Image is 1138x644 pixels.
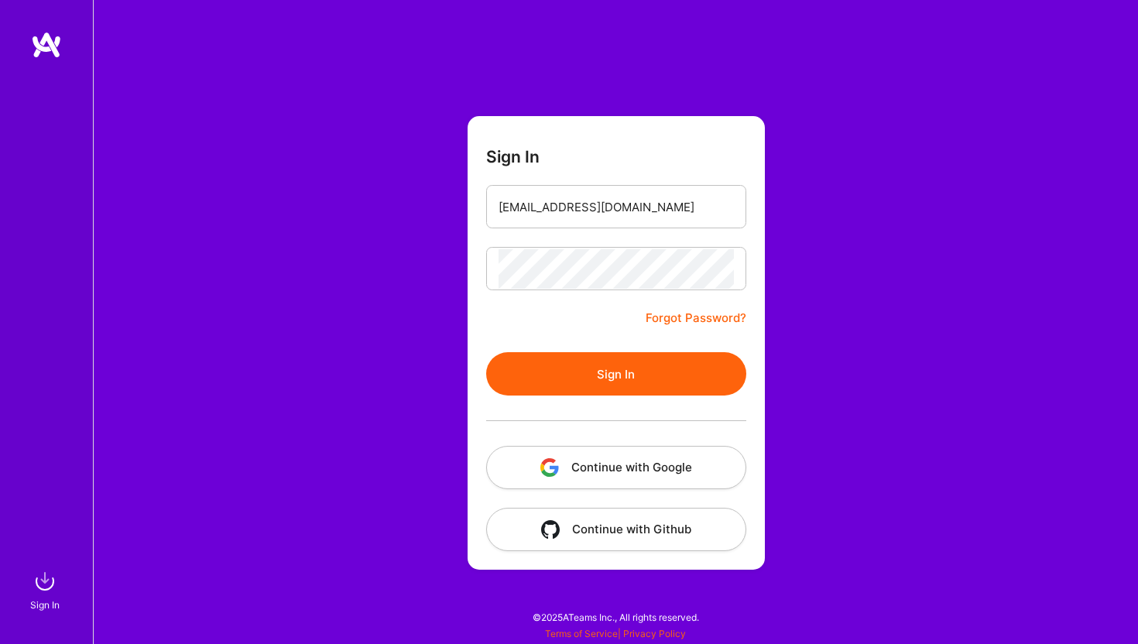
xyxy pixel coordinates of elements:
[31,31,62,59] img: logo
[499,187,734,227] input: Email...
[541,520,560,539] img: icon
[486,446,746,489] button: Continue with Google
[486,352,746,396] button: Sign In
[29,566,60,597] img: sign in
[545,628,686,639] span: |
[486,508,746,551] button: Continue with Github
[623,628,686,639] a: Privacy Policy
[33,566,60,613] a: sign inSign In
[30,597,60,613] div: Sign In
[646,309,746,327] a: Forgot Password?
[540,458,559,477] img: icon
[545,628,618,639] a: Terms of Service
[486,147,540,166] h3: Sign In
[93,598,1138,636] div: © 2025 ATeams Inc., All rights reserved.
